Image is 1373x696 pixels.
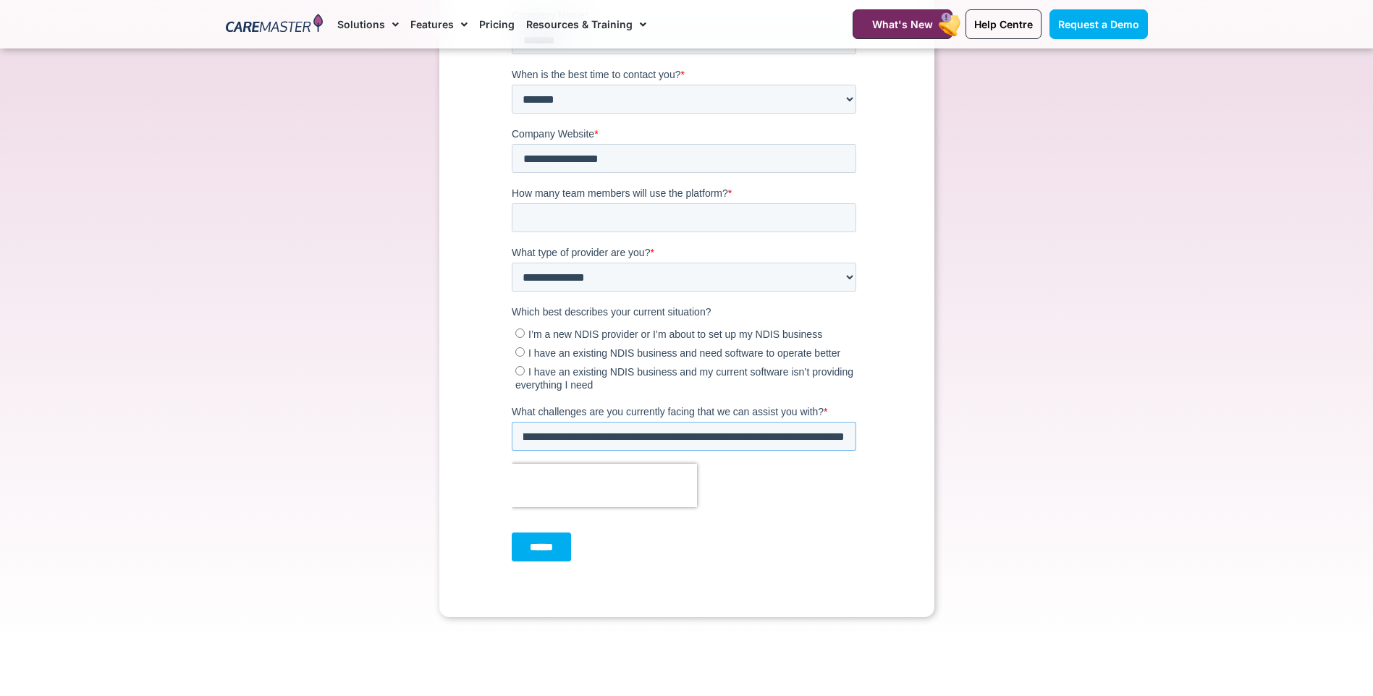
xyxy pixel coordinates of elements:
[1058,18,1139,30] span: Request a Demo
[872,18,933,30] span: What's New
[226,14,324,35] img: CareMaster Logo
[966,9,1042,39] a: Help Centre
[1049,9,1148,39] a: Request a Demo
[974,18,1033,30] span: Help Centre
[853,9,952,39] a: What's New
